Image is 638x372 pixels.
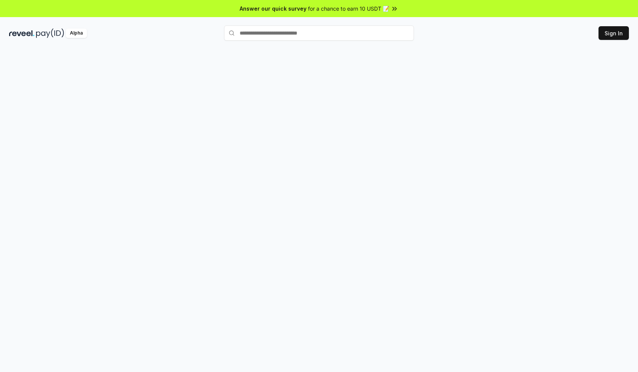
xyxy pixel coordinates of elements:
[308,5,389,13] span: for a chance to earn 10 USDT 📝
[66,28,87,38] div: Alpha
[9,28,35,38] img: reveel_dark
[36,28,64,38] img: pay_id
[240,5,306,13] span: Answer our quick survey
[599,26,629,40] button: Sign In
